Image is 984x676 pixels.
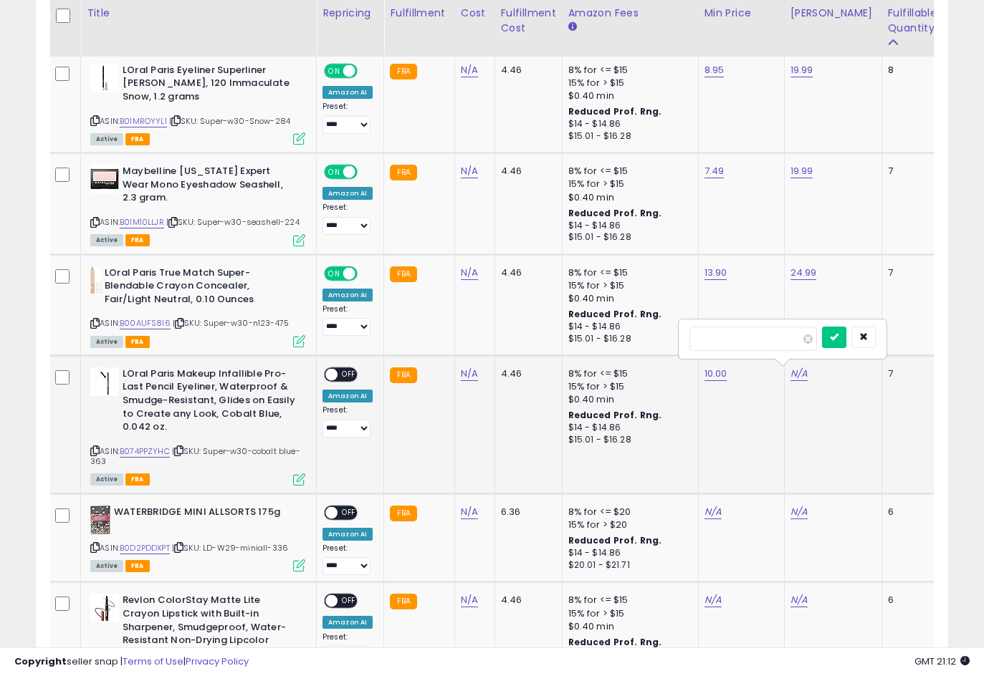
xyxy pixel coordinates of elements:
a: N/A [461,63,478,77]
div: 7 [888,367,932,380]
div: seller snap | | [14,655,249,669]
img: 51e1g61AOGL._SL40_.jpg [90,506,110,534]
div: $15.01 - $16.28 [568,231,687,243]
div: 8% for <= $15 [568,367,687,380]
div: 6 [888,594,932,607]
span: | SKU: Super-w30-n123-475 [173,317,289,329]
small: FBA [390,165,416,180]
div: 15% for > $15 [568,380,687,393]
span: All listings currently available for purchase on Amazon [90,234,123,246]
span: OFF [355,64,378,77]
span: OFF [338,368,360,380]
div: 15% for > $15 [568,77,687,90]
div: $15.01 - $16.28 [568,130,687,143]
div: 6.36 [501,506,551,518]
div: Amazon AI [323,528,373,541]
b: Reduced Prof. Rng. [568,207,662,219]
div: Preset: [323,102,373,134]
a: B074PPZYHC [120,445,170,458]
img: 21lWdws-2pL._SL40_.jpg [90,266,101,295]
a: 7.49 [704,164,725,178]
div: Preset: [323,544,373,576]
div: Preset: [323,304,373,337]
div: Title [87,6,310,21]
div: Fulfillment Cost [501,6,556,36]
a: 24.99 [790,266,817,280]
div: ASIN: [90,165,305,244]
div: 6 [888,506,932,518]
span: ON [325,166,343,178]
span: All listings currently available for purchase on Amazon [90,560,123,572]
div: 15% for > $15 [568,607,687,620]
a: N/A [704,505,722,519]
div: 8% for <= $15 [568,594,687,607]
div: 4.46 [501,64,551,77]
div: 15% for > $15 [568,279,687,292]
div: Cost [461,6,489,21]
small: FBA [390,594,416,609]
img: 21+++dMYWRL._SL40_.jpg [90,367,119,396]
div: 8% for <= $15 [568,266,687,279]
span: ON [325,267,343,279]
a: Privacy Policy [186,655,249,668]
span: | SKU: Super-w30-cobalt blue-363 [90,445,300,467]
small: FBA [390,266,416,282]
div: Fulfillment [390,6,448,21]
span: All listings currently available for purchase on Amazon [90,473,123,486]
div: $14 - $14.86 [568,422,687,434]
small: FBA [390,64,416,79]
a: N/A [790,367,808,381]
div: 4.46 [501,165,551,178]
div: $0.40 min [568,191,687,204]
small: FBA [390,506,416,521]
div: $0.40 min [568,90,687,102]
a: 13.90 [704,266,727,280]
a: 10.00 [704,367,727,381]
div: 7 [888,165,932,178]
div: Fulfillable Quantity [888,6,937,36]
div: $14 - $14.86 [568,220,687,232]
a: B0D2PDDXPT [120,542,170,554]
b: Reduced Prof. Rng. [568,534,662,546]
span: FBA [125,234,150,246]
div: $14 - $14.86 [568,321,687,333]
span: All listings currently available for purchase on Amazon [90,336,123,348]
img: 319zL1UgwJL._SL40_.jpg [90,64,119,92]
a: N/A [461,266,478,280]
div: $14 - $14.86 [568,547,687,559]
span: OFF [355,166,378,178]
div: Amazon AI [323,187,373,200]
div: Amazon AI [323,616,373,629]
span: | SKU: Super-w30-seashell-224 [166,216,300,228]
div: ASIN: [90,367,305,484]
b: Reduced Prof. Rng. [568,105,662,117]
div: Preset: [323,203,373,235]
div: Repricing [323,6,378,21]
a: N/A [790,593,808,607]
small: FBA [390,367,416,383]
div: Preset: [323,632,373,665]
a: N/A [704,593,722,607]
div: 8 [888,64,932,77]
b: Maybelline [US_STATE] Expert Wear Mono Eyeshadow Seashell, 2.3 gram. [123,165,297,208]
a: N/A [461,505,478,519]
div: [PERSON_NAME] [790,6,876,21]
a: B00AUFS8I6 [120,317,171,329]
a: 8.95 [704,63,725,77]
div: 4.46 [501,367,551,380]
a: 19.99 [790,164,813,178]
div: Amazon Fees [568,6,692,21]
span: ON [325,64,343,77]
div: $14 - $14.86 [568,118,687,130]
b: WATERBRIDGE MINI ALLSORTS 175g [114,506,288,523]
b: Reduced Prof. Rng. [568,409,662,421]
span: FBA [125,133,150,145]
a: B01MROYYL1 [120,115,167,127]
div: 15% for > $20 [568,518,687,531]
div: $0.40 min [568,292,687,305]
b: Revlon ColorStay Matte Lite Crayon Lipstick with Built-in Sharpener, Smudgeproof, Water-Resistant... [123,594,297,650]
a: N/A [461,593,478,607]
img: 41Dog2mXH9L._SL40_.jpg [90,165,119,193]
div: $20.01 - $21.71 [568,559,687,571]
a: N/A [461,164,478,178]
